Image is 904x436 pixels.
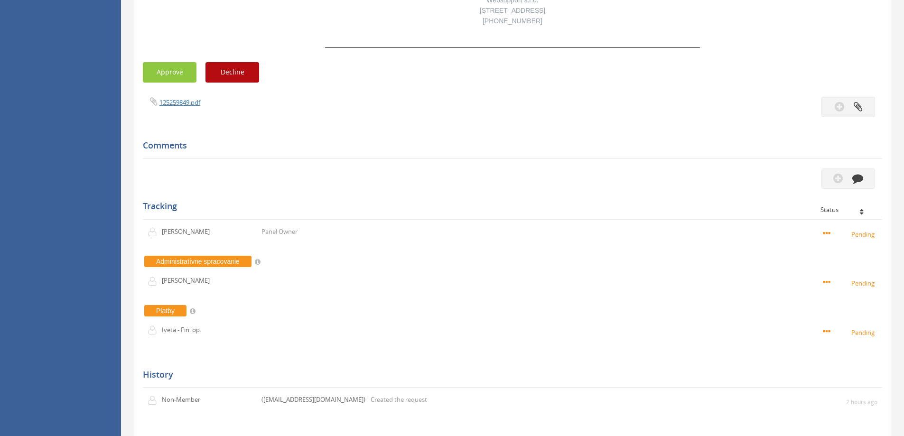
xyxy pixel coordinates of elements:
[823,327,877,337] small: Pending
[823,229,877,239] small: Pending
[143,62,196,83] button: Approve
[144,305,186,316] span: Platby
[144,256,252,267] span: Administratívne spracovanie
[823,278,877,288] small: Pending
[162,227,216,236] p: [PERSON_NAME]
[820,206,875,213] div: Status
[148,325,162,335] img: user-icon.png
[159,98,200,107] a: 125259849.pdf
[261,227,298,236] p: Panel Owner
[162,325,216,334] p: Iveta - Fin. op.
[143,370,875,380] h5: History
[483,17,542,25] a: [PHONE_NUMBER]
[162,276,216,285] p: [PERSON_NAME]
[148,396,162,405] img: user-icon.png
[371,395,427,404] p: Created the request
[148,227,162,237] img: user-icon.png
[846,398,877,406] small: 2 hours ago
[143,202,875,211] h5: Tracking
[205,62,259,83] button: Decline
[261,395,365,404] p: ([EMAIL_ADDRESS][DOMAIN_NAME])
[143,141,875,150] h5: Comments
[162,395,216,404] p: Non-Member
[148,277,162,286] img: user-icon.png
